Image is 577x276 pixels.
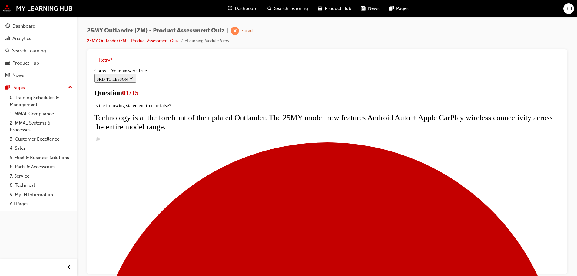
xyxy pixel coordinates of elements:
a: 25MY Outlander (ZM) - Product Assessment Quiz [87,38,179,43]
span: prev-icon [67,264,71,271]
a: 3. Customer Excellence [7,135,75,144]
div: Product Hub [12,60,39,67]
span: BH [565,5,572,12]
a: 1. MMAL Compliance [7,109,75,118]
button: Pages [2,82,75,93]
div: Dashboard [12,23,35,30]
div: Correct. Your answer: True. [2,2,468,8]
span: SKIP TO LESSON [5,11,42,16]
a: 9. MyLH Information [7,190,75,199]
div: Pages [12,84,25,91]
a: news-iconNews [356,2,384,15]
a: All Pages [7,199,75,208]
a: 2. MMAL Systems & Processes [7,118,75,135]
span: pages-icon [5,85,10,91]
span: guage-icon [228,5,232,12]
span: car-icon [5,61,10,66]
span: Search Learning [274,5,308,12]
a: Product Hub [2,58,75,69]
span: search-icon [5,48,10,54]
button: DashboardAnalyticsSearch LearningProduct HubNews [2,19,75,82]
span: News [368,5,380,12]
a: car-iconProduct Hub [313,2,356,15]
a: 8. Technical [7,181,75,190]
a: guage-iconDashboard [223,2,263,15]
a: 4. Sales [7,144,75,153]
span: news-icon [361,5,366,12]
div: Failed [241,28,253,34]
a: search-iconSearch Learning [263,2,313,15]
a: Dashboard [2,21,75,32]
button: BH [563,3,574,14]
button: SKIP TO LESSON [2,8,45,17]
span: pages-icon [389,5,394,12]
div: Analytics [12,35,31,42]
li: eLearning Module View [185,38,229,45]
img: mmal [3,5,73,12]
span: | [227,27,228,34]
a: 0. Training Schedules & Management [7,93,75,109]
a: Search Learning [2,45,75,56]
a: pages-iconPages [384,2,413,15]
span: Dashboard [235,5,258,12]
span: search-icon [267,5,272,12]
span: up-icon [68,84,72,91]
div: Search Learning [12,47,46,54]
span: Product Hub [325,5,351,12]
a: 5. Fleet & Business Solutions [7,153,75,162]
span: car-icon [318,5,322,12]
span: 25MY Outlander (ZM) - Product Assessment Quiz [87,27,225,34]
span: chart-icon [5,36,10,42]
a: News [2,70,75,81]
a: Analytics [2,33,75,44]
a: 6. Parts & Accessories [7,162,75,171]
span: news-icon [5,73,10,78]
span: Pages [396,5,409,12]
span: learningRecordVerb_FAIL-icon [231,27,239,35]
span: guage-icon [5,24,10,29]
div: News [12,72,24,79]
button: Retry? [99,57,112,64]
a: 7. Service [7,171,75,181]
